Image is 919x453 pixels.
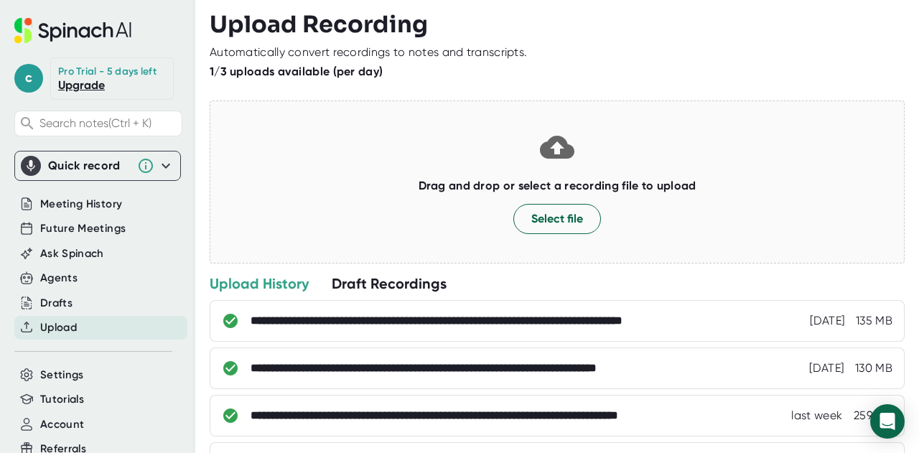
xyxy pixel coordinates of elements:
[210,45,527,60] div: Automatically convert recordings to notes and transcripts.
[40,367,84,383] button: Settings
[210,274,309,293] div: Upload History
[210,11,905,38] h3: Upload Recording
[40,416,84,433] button: Account
[48,159,130,173] div: Quick record
[809,361,844,375] div: 9/17/2025, 10:35:44 AM
[39,116,178,130] span: Search notes (Ctrl + K)
[854,408,892,423] div: 259 MB
[40,295,73,312] button: Drafts
[870,404,905,439] div: Open Intercom Messenger
[332,274,447,293] div: Draft Recordings
[21,151,174,180] div: Quick record
[810,314,844,328] div: 9/17/2025, 10:38:34 AM
[58,65,157,78] div: Pro Trial - 5 days left
[40,246,104,262] button: Ask Spinach
[40,196,122,213] button: Meeting History
[40,270,78,286] button: Agents
[210,65,383,78] b: 1/3 uploads available (per day)
[40,220,126,237] button: Future Meetings
[513,204,601,234] button: Select file
[58,78,105,92] a: Upgrade
[855,361,892,375] div: 130 MB
[419,179,696,192] b: Drag and drop or select a recording file to upload
[40,319,77,336] button: Upload
[531,210,583,228] span: Select file
[40,391,84,408] button: Tutorials
[856,314,892,328] div: 135 MB
[14,64,43,93] span: c
[791,408,842,423] div: 9/10/2025, 12:06:37 PM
